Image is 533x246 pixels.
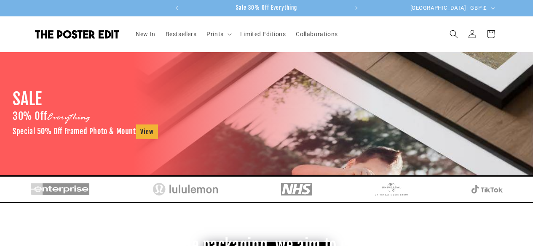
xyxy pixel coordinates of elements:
span: New In [136,30,155,38]
h3: Special 50% Off Framed Photo & Mount [13,124,158,139]
a: Bestsellers [161,25,202,43]
span: Prints [206,30,224,38]
h1: SALE [13,88,42,110]
h2: 30% Off [13,110,90,124]
img: The Poster Edit [35,30,119,39]
summary: Prints [201,25,235,43]
span: Collaborations [296,30,337,38]
a: Collaborations [291,25,343,43]
a: New In [131,25,161,43]
a: View [136,124,158,139]
a: Limited Editions [235,25,291,43]
span: [GEOGRAPHIC_DATA] | GBP £ [410,4,487,12]
span: Sale 30% Off Everything [236,4,297,11]
span: Bestsellers [166,30,197,38]
a: The Poster Edit [32,26,122,42]
span: Limited Editions [240,30,286,38]
summary: Search [445,25,463,43]
span: Everything [47,111,90,124]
